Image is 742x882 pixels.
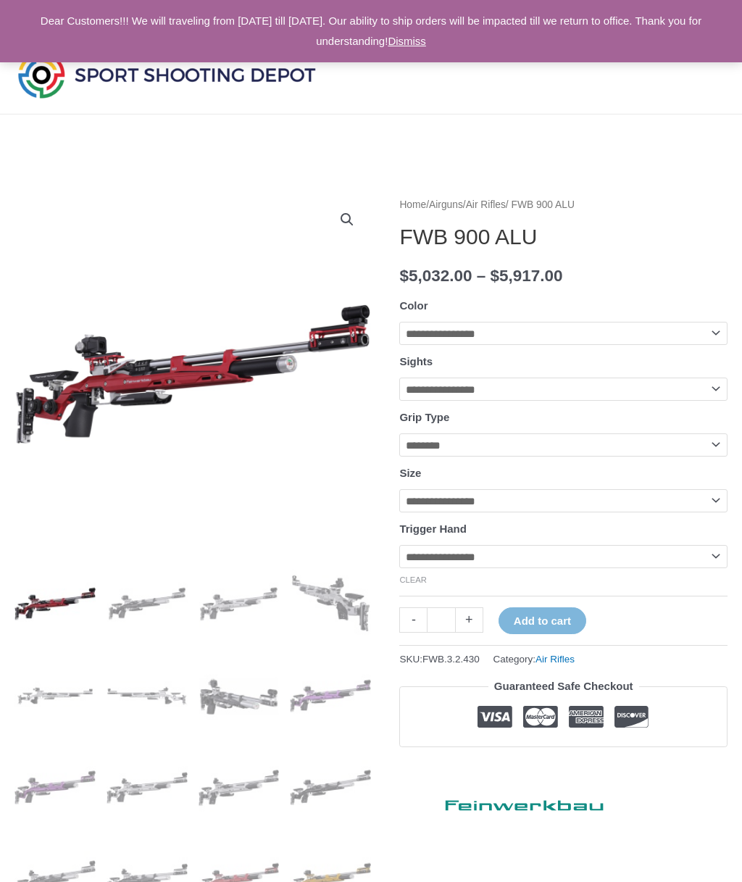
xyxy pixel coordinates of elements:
img: FWB 900 ALU - Image 3 [199,563,280,644]
a: Dismiss [388,35,426,47]
span: FWB.3.2.430 [422,654,480,665]
img: FWB 900 ALU - Image 10 [107,747,188,828]
span: $ [399,267,409,285]
img: Sport Shooting Depot [14,48,319,101]
input: Product quantity [427,607,455,633]
img: FWB 900 ALU [290,563,371,644]
a: Feinwerkbau [399,786,617,817]
img: FWB 900 ALU - Image 5 [14,655,96,736]
img: FWB 900 ALU [107,563,188,644]
legend: Guaranteed Safe Checkout [488,676,639,696]
bdi: 5,032.00 [399,267,472,285]
a: Airguns [429,199,463,210]
span: $ [491,267,500,285]
a: + [456,607,483,633]
h1: FWB 900 ALU [399,224,728,250]
span: – [477,267,486,285]
img: FWB 900 ALU - Image 6 [107,655,188,736]
img: FWB 900 ALU [14,563,96,644]
img: FWB 900 ALU - Image 8 [290,655,371,736]
iframe: Customer reviews powered by Trustpilot [399,758,728,775]
a: Home [399,199,426,210]
label: Sights [399,355,433,367]
span: SKU: [399,650,479,668]
bdi: 5,917.00 [491,267,563,285]
img: FWB 900 ALU [290,747,371,828]
button: Add to cart [499,607,586,634]
label: Trigger Hand [399,523,467,535]
a: View full-screen image gallery [334,207,360,233]
label: Color [399,299,428,312]
label: Grip Type [399,411,449,423]
span: Category: [493,650,575,668]
label: Size [399,467,421,479]
nav: Breadcrumb [399,196,728,215]
img: FWB 900 ALU - Image 9 [14,747,96,828]
img: FWB 900 ALU [199,655,280,736]
img: FWB 900 ALU - Image 11 [199,747,280,828]
a: Air Rifles [535,654,575,665]
a: Air Rifles [466,199,506,210]
a: - [399,607,427,633]
a: Clear options [399,575,427,584]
